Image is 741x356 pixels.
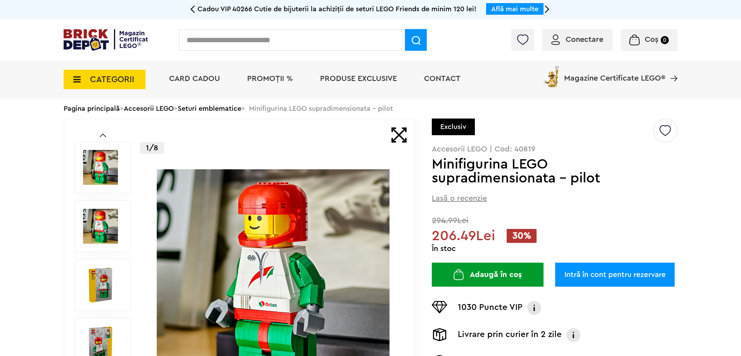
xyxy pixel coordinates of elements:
div: În stoc [432,245,677,253]
p: 1030 Puncte VIP [458,301,523,315]
a: Magazine Certificate LEGO® [665,64,677,72]
a: PROMOȚII % [247,75,293,83]
a: Află mai multe [491,5,538,12]
a: Accesorii LEGO [124,105,174,112]
p: Livrare prin curier în 2 zile [458,328,562,342]
img: Minifigurina LEGO supradimensionata - pilot LEGO 40819 [83,268,118,303]
span: 206.49Lei [432,229,495,243]
a: Pagina principală [64,105,120,112]
span: 30% [507,229,537,243]
p: 1/8 [140,142,164,154]
span: 294.99Lei [432,217,677,225]
small: 0 [661,36,669,44]
a: Contact [424,75,461,83]
span: Magazine Certificate LEGO® [564,64,665,82]
img: Info VIP [526,301,542,315]
a: Conectare [551,36,603,43]
button: Adaugă în coș [432,263,544,287]
span: Cadou VIP 40266 Cutie de bijuterii la achiziții de seturi LEGO Friends de minim 120 lei! [197,5,476,12]
img: Puncte VIP [432,301,447,313]
a: Prev [100,134,106,137]
span: Coș [645,36,658,43]
span: Conectare [566,36,603,43]
img: Info livrare prin curier [566,328,581,342]
a: Card Cadou [169,75,220,83]
a: Seturi emblematice [178,105,241,112]
img: Livrare [432,328,447,341]
a: Produse exclusive [320,75,397,83]
p: Accesorii LEGO | Cod: 40819 [432,145,677,153]
span: CATEGORII [90,75,134,84]
div: Exclusiv [432,119,475,135]
img: Minifigurina LEGO supradimensionata - pilot [83,150,118,185]
div: > > > Minifigurina LEGO supradimensionata - pilot [64,98,677,119]
h1: Minifigurina LEGO supradimensionata - pilot [432,157,652,185]
img: Minifigurina LEGO supradimensionata - pilot [83,209,118,244]
a: Intră în cont pentru rezervare [555,263,675,287]
span: Lasă o recenzie [432,193,487,204]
